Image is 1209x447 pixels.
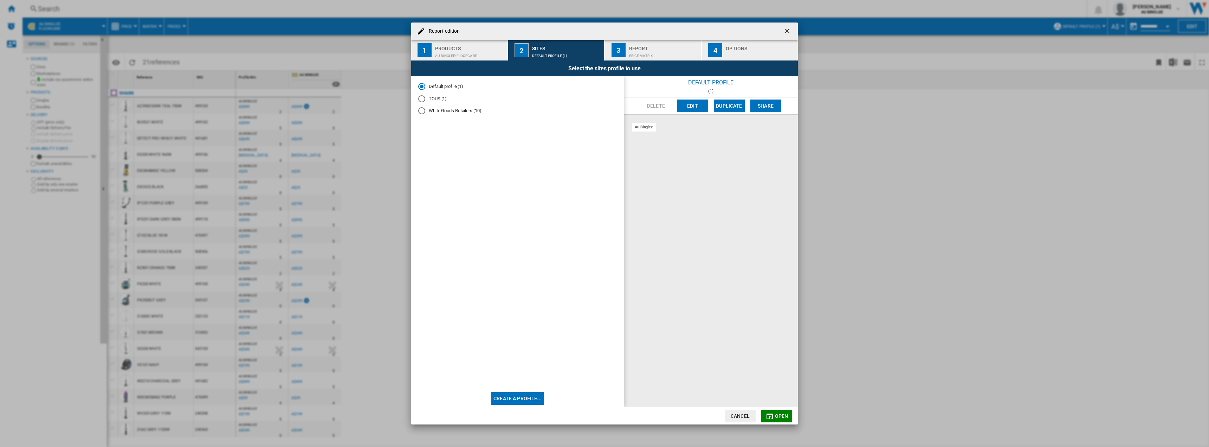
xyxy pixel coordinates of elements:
button: Edit [677,100,708,112]
div: 1 [418,43,432,57]
div: 4 [708,43,722,57]
button: Share [750,100,781,112]
div: au binglee [632,123,656,132]
button: 4 Options [702,40,798,60]
button: 2 Sites Default profile (1) [508,40,605,60]
div: Report [629,43,698,50]
button: Duplicate [714,100,745,112]
button: 3 Report Price Matrix [605,40,702,60]
div: Sites [532,43,601,50]
button: 1 Products AU BINGLEE:Floorcare [411,40,508,60]
div: 2 [515,43,529,57]
div: 3 [612,43,626,57]
button: Cancel [725,410,756,422]
button: getI18NText('BUTTONS.CLOSE_DIALOG') [781,24,795,38]
md-radio-button: White Goods Retailers (10) [418,108,617,114]
button: Create a profile... [491,392,544,405]
div: AU BINGLEE:Floorcare [435,50,504,58]
ng-md-icon: getI18NText('BUTTONS.CLOSE_DIALOG') [784,27,792,36]
md-radio-button: Default profile (1) [418,83,617,90]
div: Select the sites profile to use [411,60,798,76]
button: Open [761,410,792,422]
h4: Report edition [425,28,460,35]
div: Options [726,43,795,50]
button: Delete [641,100,672,112]
div: Products [435,43,504,50]
div: (1) [624,89,798,94]
md-dialog: Report edition ... [411,23,798,425]
div: Default profile (1) [532,50,601,58]
div: Price Matrix [629,50,698,58]
md-radio-button: TOUS (1) [418,95,617,102]
div: Default profile [624,76,798,89]
span: Open [775,413,788,419]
